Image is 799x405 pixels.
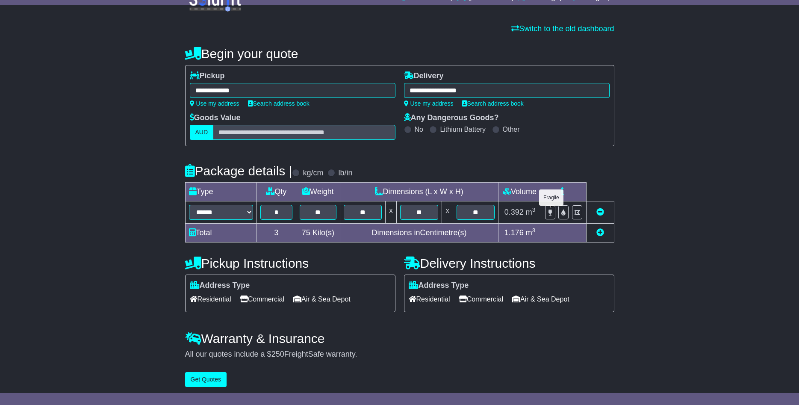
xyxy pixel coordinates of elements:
a: Search address book [462,100,524,107]
label: kg/cm [303,169,323,178]
span: m [526,228,536,237]
span: 75 [302,228,310,237]
sup: 3 [532,207,536,213]
label: Address Type [409,281,469,290]
td: Weight [296,183,340,201]
label: No [415,125,423,133]
label: lb/in [338,169,352,178]
span: Residential [409,293,450,306]
label: AUD [190,125,214,140]
td: Type [185,183,257,201]
label: Delivery [404,71,444,81]
span: Residential [190,293,231,306]
span: Commercial [459,293,503,306]
span: Air & Sea Depot [512,293,569,306]
span: 0.392 [504,208,524,216]
a: Add new item [596,228,604,237]
a: Use my address [404,100,454,107]
label: Other [503,125,520,133]
label: Goods Value [190,113,241,123]
td: Kilo(s) [296,224,340,242]
span: Air & Sea Depot [293,293,351,306]
td: Volume [498,183,541,201]
td: Total [185,224,257,242]
label: Lithium Battery [440,125,486,133]
td: x [442,201,453,224]
td: 3 [257,224,296,242]
h4: Delivery Instructions [404,256,614,270]
h4: Pickup Instructions [185,256,395,270]
label: Address Type [190,281,250,290]
a: Switch to the old dashboard [511,24,614,33]
a: Remove this item [596,208,604,216]
label: Any Dangerous Goods? [404,113,499,123]
h4: Begin your quote [185,47,614,61]
a: Use my address [190,100,239,107]
td: Dimensions in Centimetre(s) [340,224,498,242]
div: Fragile [539,189,563,206]
h4: Warranty & Insurance [185,331,614,346]
sup: 3 [532,227,536,234]
span: m [526,208,536,216]
td: Dimensions (L x W x H) [340,183,498,201]
h4: Package details | [185,164,292,178]
td: Qty [257,183,296,201]
span: 1.176 [504,228,524,237]
span: 250 [271,350,284,358]
td: x [385,201,396,224]
a: Search address book [248,100,310,107]
label: Pickup [190,71,225,81]
button: Get Quotes [185,372,227,387]
span: Commercial [240,293,284,306]
div: All our quotes include a $ FreightSafe warranty. [185,350,614,359]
